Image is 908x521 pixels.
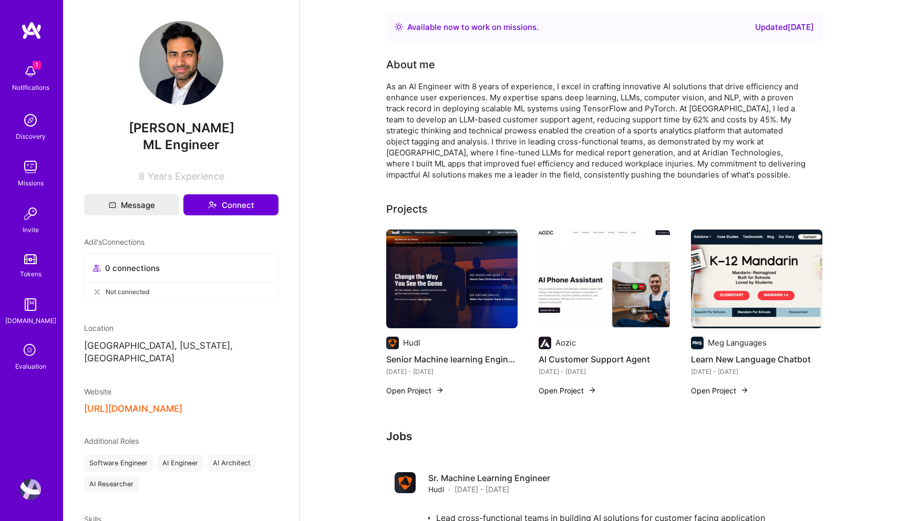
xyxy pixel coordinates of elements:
[539,337,551,349] img: Company logo
[20,203,41,224] img: Invite
[21,21,42,40] img: logo
[539,385,596,396] button: Open Project
[84,120,278,136] span: [PERSON_NAME]
[386,201,428,217] div: Projects
[106,286,149,297] span: Not connected
[20,61,41,82] img: bell
[84,236,145,247] span: Adil's Connections
[84,403,182,414] button: [URL][DOMAIN_NAME]
[93,264,101,272] i: icon Collaborator
[23,224,39,235] div: Invite
[84,387,111,396] span: Website
[143,137,220,152] span: ML Engineer
[407,21,539,34] div: Available now to work on missions .
[691,337,704,349] img: Company logo
[84,322,278,334] div: Location
[691,230,822,328] img: Learn New Language Chatbot
[403,337,420,348] div: Hudl
[12,82,49,93] div: Notifications
[20,268,42,279] div: Tokens
[386,57,435,72] div: About me
[539,366,670,377] div: [DATE] - [DATE]
[539,230,670,328] img: AI Customer Support Agent
[428,472,550,484] h4: Sr. Machine Learning Engineer
[93,288,101,296] i: icon CloseGray
[386,430,822,443] h3: Jobs
[539,352,670,366] h4: AI Customer Support Agent
[208,455,256,472] div: AI Architect
[395,472,416,493] img: Company logo
[386,352,518,366] h4: Senior Machine learning Engineer
[20,294,41,315] img: guide book
[555,337,576,348] div: Aozic
[20,157,41,178] img: teamwork
[448,484,450,495] span: ·
[17,479,44,500] a: User Avatar
[395,23,403,31] img: Availability
[386,385,444,396] button: Open Project
[691,352,822,366] h4: Learn New Language Chatbot
[455,484,509,495] span: [DATE] - [DATE]
[691,385,749,396] button: Open Project
[84,194,179,215] button: Message
[436,386,444,394] img: arrow-right
[148,171,224,182] span: Years Experience
[386,81,807,180] div: As an AI Engineer with 8 years of experience, I excel in crafting innovative AI solutions that dr...
[428,484,444,495] span: Hudl
[33,61,41,69] span: 1
[386,366,518,377] div: [DATE] - [DATE]
[24,254,37,264] img: tokens
[16,131,46,142] div: Discovery
[708,337,767,348] div: Meg Languages
[139,171,145,182] span: 8
[139,21,223,105] img: User Avatar
[386,337,399,349] img: Company logo
[18,178,44,189] div: Missions
[691,366,822,377] div: [DATE] - [DATE]
[105,263,160,274] span: 0 connections
[20,110,41,131] img: discovery
[183,194,278,215] button: Connect
[208,200,217,210] i: icon Connect
[157,455,203,472] div: AI Engineer
[84,455,153,472] div: Software Engineer
[386,230,518,328] img: Senior Machine learning Engineer
[84,476,139,493] div: AI Researcher
[755,21,814,34] div: Updated [DATE]
[20,479,41,500] img: User Avatar
[109,201,116,209] i: icon Mail
[5,315,56,326] div: [DOMAIN_NAME]
[84,254,278,301] button: 0 connectionsNot connected
[20,341,40,361] i: icon SelectionTeam
[740,386,749,394] img: arrow-right
[84,436,139,445] span: Additional Roles
[15,361,46,372] div: Evaluation
[588,386,596,394] img: arrow-right
[84,340,278,365] p: [GEOGRAPHIC_DATA], [US_STATE], [GEOGRAPHIC_DATA]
